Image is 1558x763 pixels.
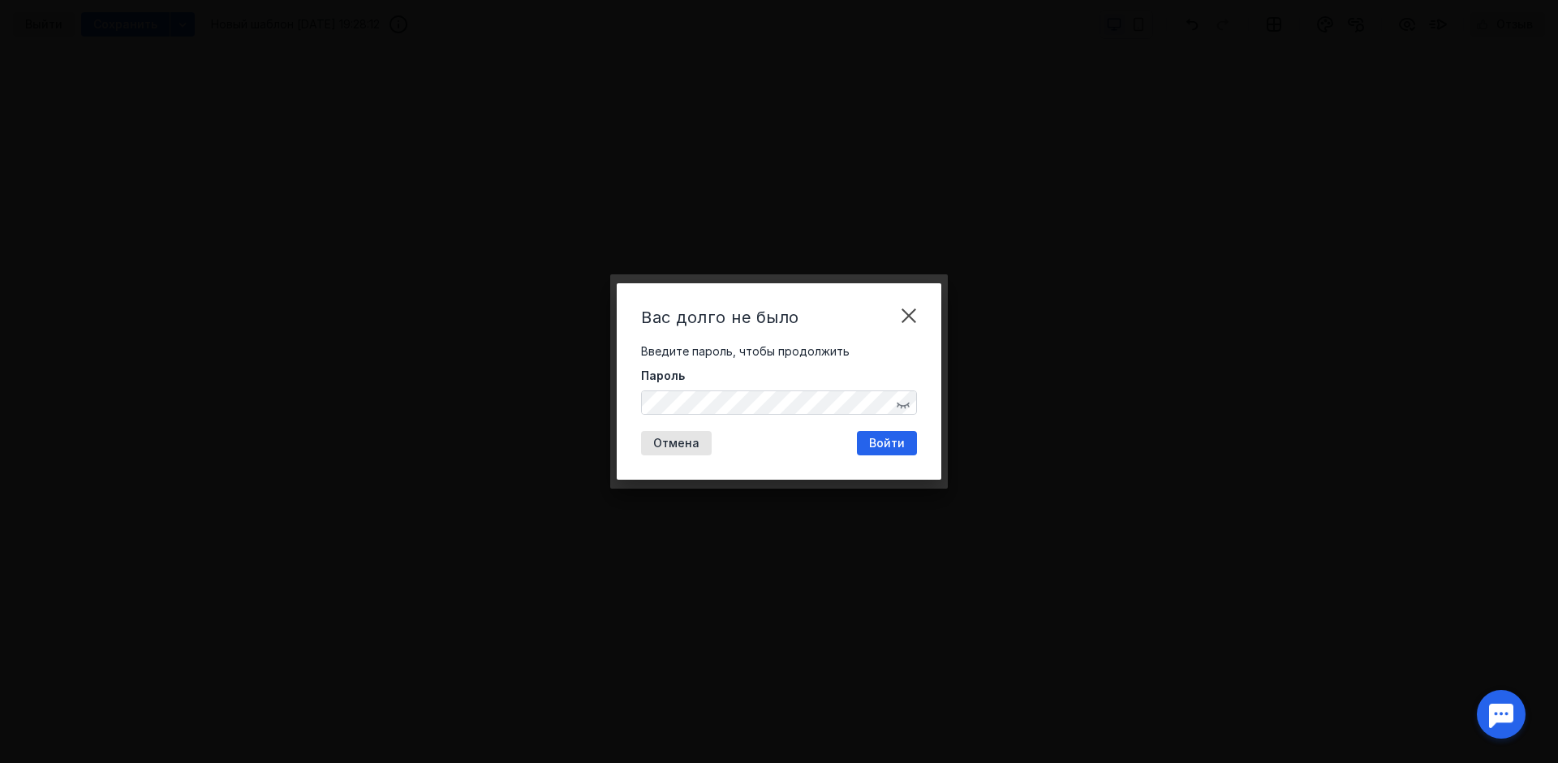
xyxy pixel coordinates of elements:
button: Отмена [641,431,712,455]
span: Вас долго не было [641,308,799,327]
div: Введите пароль, чтобы продолжить [641,343,917,368]
span: Войти [869,437,905,450]
span: Отмена [653,437,699,450]
span: Пароль [641,368,685,384]
button: Войти [857,431,917,455]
